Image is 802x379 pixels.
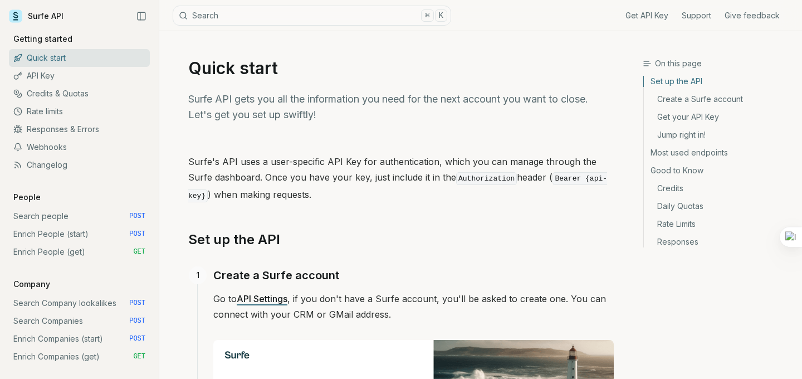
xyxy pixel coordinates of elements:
[644,179,793,197] a: Credits
[133,247,145,256] span: GET
[9,294,150,312] a: Search Company lookalikes POST
[133,352,145,361] span: GET
[644,126,793,144] a: Jump right in!
[9,156,150,174] a: Changelog
[644,162,793,179] a: Good to Know
[9,33,77,45] p: Getting started
[9,85,150,103] a: Credits & Quotas
[237,293,287,304] a: API Settings
[644,233,793,247] a: Responses
[129,212,145,221] span: POST
[682,10,711,21] a: Support
[725,10,780,21] a: Give feedback
[456,172,517,185] code: Authorization
[644,108,793,126] a: Get your API Key
[9,207,150,225] a: Search people POST
[644,215,793,233] a: Rate Limits
[129,299,145,308] span: POST
[644,144,793,162] a: Most used endpoints
[188,91,614,123] p: Surfe API gets you all the information you need for the next account you want to close. Let's get...
[129,317,145,325] span: POST
[644,197,793,215] a: Daily Quotas
[213,266,339,284] a: Create a Surfe account
[129,230,145,239] span: POST
[9,312,150,330] a: Search Companies POST
[9,138,150,156] a: Webhooks
[9,279,55,290] p: Company
[9,330,150,348] a: Enrich Companies (start) POST
[421,9,433,22] kbd: ⌘
[133,8,150,25] button: Collapse Sidebar
[644,76,793,90] a: Set up the API
[188,154,614,204] p: Surfe's API uses a user-specific API Key for authentication, which you can manage through the Sur...
[188,231,280,249] a: Set up the API
[625,10,668,21] a: Get API Key
[9,120,150,138] a: Responses & Errors
[9,8,63,25] a: Surfe API
[9,225,150,243] a: Enrich People (start) POST
[9,192,45,203] p: People
[213,291,614,322] p: Go to , if you don't have a Surfe account, you'll be asked to create one. You can connect with yo...
[129,334,145,343] span: POST
[643,58,793,69] h3: On this page
[9,243,150,261] a: Enrich People (get) GET
[9,67,150,85] a: API Key
[9,103,150,120] a: Rate limits
[9,49,150,67] a: Quick start
[9,348,150,366] a: Enrich Companies (get) GET
[644,90,793,108] a: Create a Surfe account
[435,9,447,22] kbd: K
[188,58,614,78] h1: Quick start
[173,6,451,26] button: Search⌘K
